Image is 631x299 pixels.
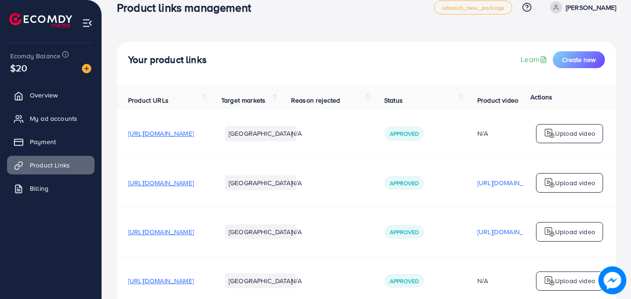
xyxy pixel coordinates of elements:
a: Overview [7,86,95,104]
span: N/A [291,129,302,138]
img: logo [544,128,555,139]
img: image [598,266,626,294]
span: Approved [390,277,419,285]
span: Create new [562,55,596,64]
a: adreach_new_package [434,0,512,14]
li: [GEOGRAPHIC_DATA] [225,126,296,141]
span: Product video [477,96,518,105]
span: [URL][DOMAIN_NAME] [128,227,194,236]
span: Reason rejected [291,96,340,105]
img: logo [9,13,72,28]
span: N/A [291,178,302,188]
span: My ad accounts [30,114,77,123]
p: [URL][DOMAIN_NAME] [477,226,543,237]
span: Ecomdy Balance [10,51,61,61]
p: Upload video [555,177,595,188]
img: logo [544,226,555,237]
p: Upload video [555,226,595,237]
span: Product URLs [128,96,169,105]
p: Upload video [555,128,595,139]
a: Learn [521,54,549,65]
span: $20 [8,57,30,79]
span: [URL][DOMAIN_NAME] [128,129,194,138]
a: Product Links [7,156,95,174]
div: N/A [477,129,543,138]
h3: Product links management [117,1,258,14]
a: [PERSON_NAME] [546,1,616,14]
a: My ad accounts [7,109,95,128]
span: Overview [30,90,58,100]
span: Payment [30,137,56,146]
button: Create new [553,51,605,68]
span: Billing [30,184,48,193]
p: Upload video [555,275,595,286]
img: logo [544,275,555,286]
p: [URL][DOMAIN_NAME] [477,177,543,188]
img: logo [544,177,555,188]
a: Payment [7,132,95,151]
span: N/A [291,276,302,285]
span: [URL][DOMAIN_NAME] [128,178,194,188]
span: Approved [390,228,419,236]
span: Product Links [30,160,70,170]
span: Approved [390,130,419,138]
img: image [82,64,91,73]
span: Actions [530,92,552,102]
a: Billing [7,179,95,198]
span: Approved [390,179,419,187]
span: [URL][DOMAIN_NAME] [128,276,194,285]
li: [GEOGRAPHIC_DATA] [225,273,296,288]
p: [PERSON_NAME] [566,2,616,13]
span: adreach_new_package [442,5,504,11]
h4: Your product links [128,54,207,66]
span: Status [384,96,403,105]
span: Target markets [221,96,265,105]
li: [GEOGRAPHIC_DATA] [225,224,296,239]
li: [GEOGRAPHIC_DATA] [225,175,296,190]
span: N/A [291,227,302,236]
div: N/A [477,276,543,285]
img: menu [82,18,93,28]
